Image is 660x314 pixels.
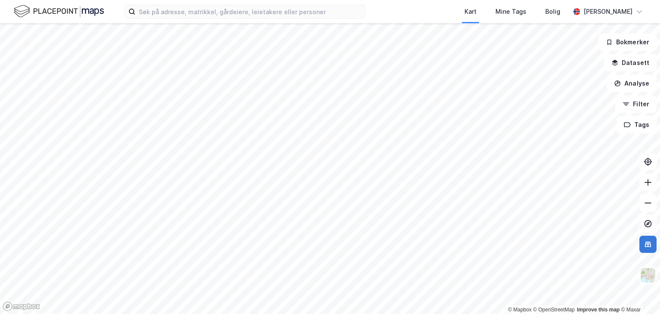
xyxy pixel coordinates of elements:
div: Mine Tags [495,6,526,17]
button: Bokmerker [599,34,657,51]
div: Bolig [545,6,560,17]
button: Analyse [607,75,657,92]
button: Filter [615,95,657,113]
div: Kart [464,6,477,17]
a: Mapbox homepage [3,302,40,311]
a: Mapbox [508,307,532,313]
div: [PERSON_NAME] [584,6,632,17]
img: Z [640,267,656,283]
img: logo.f888ab2527a4732fd821a326f86c7f29.svg [14,4,104,19]
button: Datasett [604,54,657,71]
a: Improve this map [577,307,620,313]
button: Tags [617,116,657,133]
input: Søk på adresse, matrikkel, gårdeiere, leietakere eller personer [135,5,365,18]
a: OpenStreetMap [533,307,575,313]
iframe: Chat Widget [617,273,660,314]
